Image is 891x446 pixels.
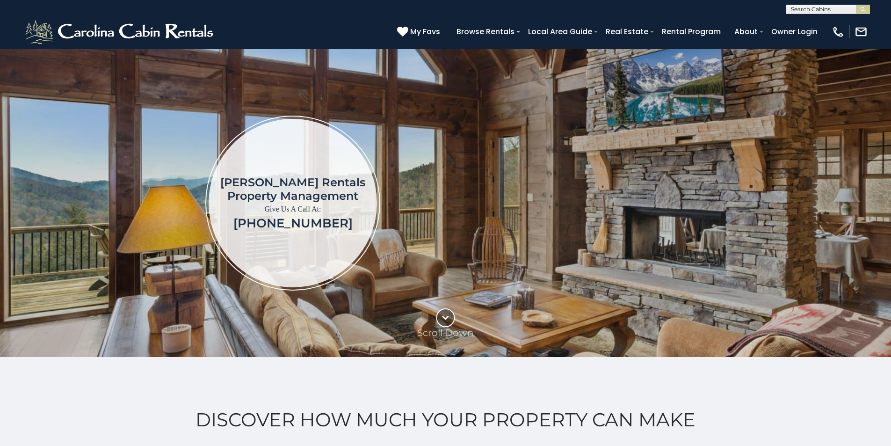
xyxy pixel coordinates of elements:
h2: Discover How Much Your Property Can Make [23,409,868,431]
a: Browse Rentals [452,23,519,40]
p: Scroll Down [417,327,474,338]
a: Local Area Guide [523,23,597,40]
h1: [PERSON_NAME] Rentals Property Management [220,175,365,203]
span: My Favs [410,26,440,37]
a: Rental Program [657,23,725,40]
iframe: New Contact Form [531,77,836,329]
a: My Favs [397,26,442,38]
a: [PHONE_NUMBER] [233,216,353,231]
a: About [730,23,762,40]
img: White-1-2.png [23,18,217,46]
a: Owner Login [767,23,822,40]
a: Real Estate [601,23,653,40]
p: Give Us A Call At: [220,203,365,216]
img: phone-regular-white.png [832,25,845,38]
img: mail-regular-white.png [855,25,868,38]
